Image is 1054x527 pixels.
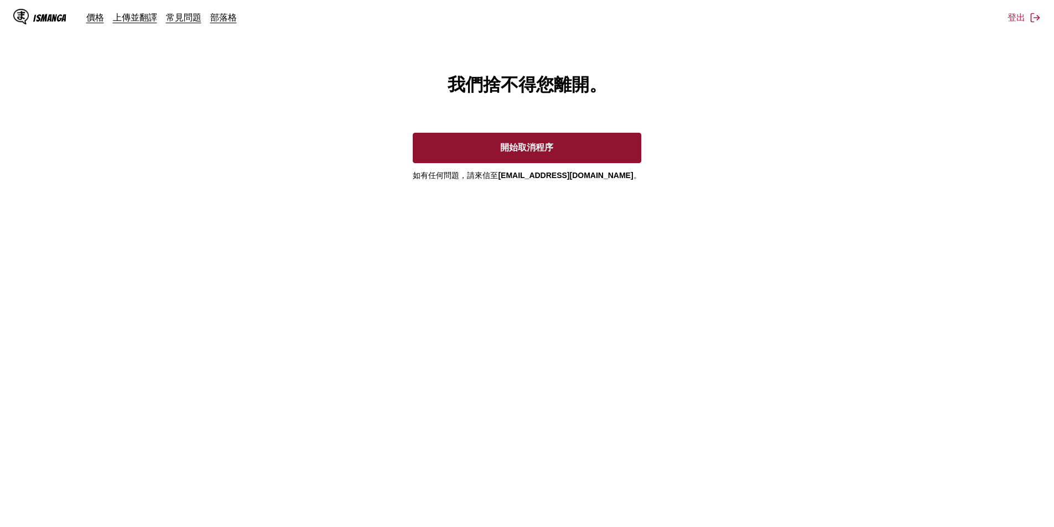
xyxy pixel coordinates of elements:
img: IsManga Logo [13,9,29,24]
button: 登出 [1008,12,1041,24]
p: 如有任何問題，請來信至 。 [413,171,641,181]
a: 部落格 [210,12,237,23]
div: IsManga [33,13,66,23]
a: 常見問題 [166,12,201,23]
img: Sign out [1030,12,1041,23]
a: IsManga LogoIsManga [13,9,86,27]
a: 價格 [86,12,104,23]
button: 開始取消程序 [413,133,641,163]
b: [EMAIL_ADDRESS][DOMAIN_NAME] [498,171,633,180]
a: 上傳並翻譯 [113,12,157,23]
h1: 我們捨不得您離開。 [448,73,607,97]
